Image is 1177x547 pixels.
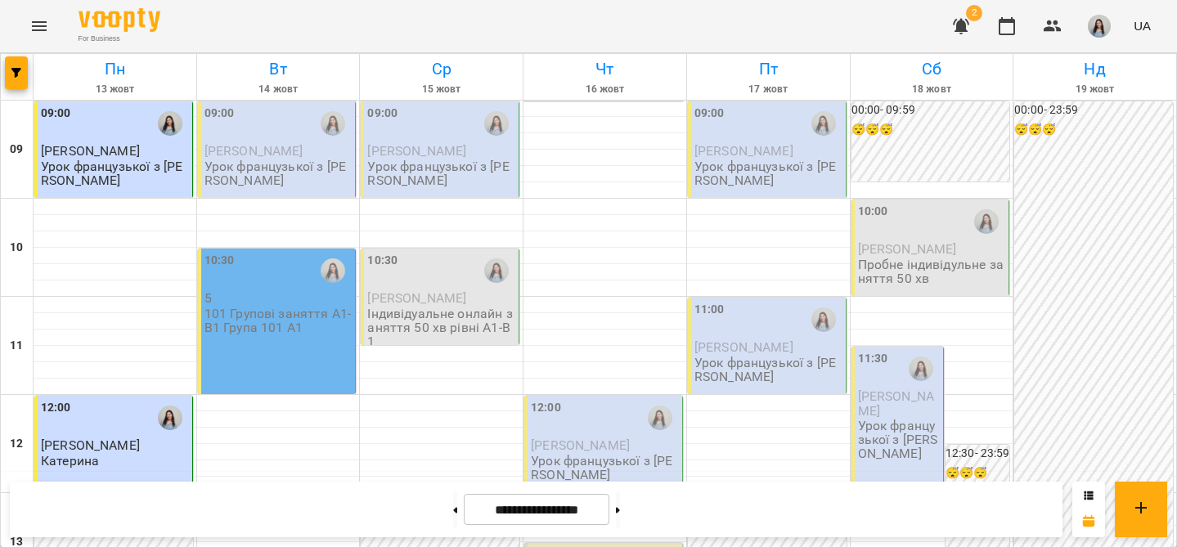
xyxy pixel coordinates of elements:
p: 5 [204,291,353,305]
p: Пробне індивідульне заняття 50 хв [858,258,1006,286]
label: 09:00 [41,105,71,123]
p: Урок французької з [PERSON_NAME] [694,159,842,188]
h6: 00:00 - 09:59 [851,101,1010,119]
p: Урок французької з [PERSON_NAME] [531,454,679,482]
label: 12:00 [41,399,71,417]
label: 09:00 [694,105,725,123]
span: [PERSON_NAME] [41,143,140,159]
span: [PERSON_NAME] [204,143,303,159]
label: 09:00 [367,105,398,123]
span: [PERSON_NAME] [694,143,793,159]
h6: Пт [690,56,847,82]
span: [PERSON_NAME] [858,388,934,418]
span: [PERSON_NAME] [858,241,957,257]
p: Урок французької з [PERSON_NAME] [694,356,842,384]
img: Катерина [811,111,836,136]
h6: 😴😴😴 [946,464,1009,482]
h6: Чт [526,56,684,82]
h6: 00:00 - 23:59 [1014,101,1173,119]
label: 10:30 [204,252,235,270]
img: 00729b20cbacae7f74f09ddf478bc520.jpg [1088,15,1111,38]
h6: 16 жовт [526,82,684,97]
label: 11:00 [694,301,725,319]
p: Урок французької з [PERSON_NAME] [858,419,941,461]
h6: Пн [36,56,194,82]
span: For Business [79,34,160,44]
h6: 13 жовт [36,82,194,97]
img: Катерина [811,307,836,332]
h6: 09 [10,141,23,159]
p: Урок французької з [PERSON_NAME] [204,159,353,188]
h6: 18 жовт [853,82,1011,97]
h6: Вт [200,56,357,82]
label: 10:30 [367,252,398,270]
span: UA [1134,17,1151,34]
span: 2 [966,5,982,21]
img: Катерина [321,258,345,283]
img: Катерина [909,356,933,381]
h6: 19 жовт [1016,82,1174,97]
p: Катерина [41,454,99,468]
h6: 12 [10,435,23,453]
img: Катерина [648,406,672,430]
h6: 14 жовт [200,82,357,97]
h6: 15 жовт [362,82,520,97]
img: Катерина [158,406,182,430]
h6: 😴😴😴 [851,121,1010,139]
h6: 😴😴😴 [1014,121,1173,139]
h6: Сб [853,56,1011,82]
h6: 10 [10,239,23,257]
span: [PERSON_NAME] [367,290,466,306]
h6: Ср [362,56,520,82]
p: 101 Групові заняття А1-В1 Група 101 А1 [204,307,353,335]
img: Катерина [484,111,509,136]
label: 12:00 [531,399,561,417]
h6: 17 жовт [690,82,847,97]
label: 11:30 [858,350,888,368]
img: Катерина [321,111,345,136]
button: UA [1127,11,1157,41]
h6: 11 [10,337,23,355]
label: 09:00 [204,105,235,123]
img: Катерина [158,111,182,136]
label: 10:00 [858,203,888,221]
span: [PERSON_NAME] [531,437,630,453]
img: Катерина [974,209,999,234]
span: [PERSON_NAME] [367,143,466,159]
p: Урок французької з [PERSON_NAME] [41,159,189,188]
img: Катерина [484,258,509,283]
h6: Нд [1016,56,1174,82]
img: Voopty Logo [79,8,160,32]
p: Урок французької з [PERSON_NAME] [367,159,515,188]
span: [PERSON_NAME] [694,339,793,355]
p: Індивідуальне онлайн заняття 50 хв рівні А1-В1 [367,307,515,349]
h6: 12:30 - 23:59 [946,445,1009,463]
button: Menu [20,7,59,46]
span: [PERSON_NAME] [41,437,140,453]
